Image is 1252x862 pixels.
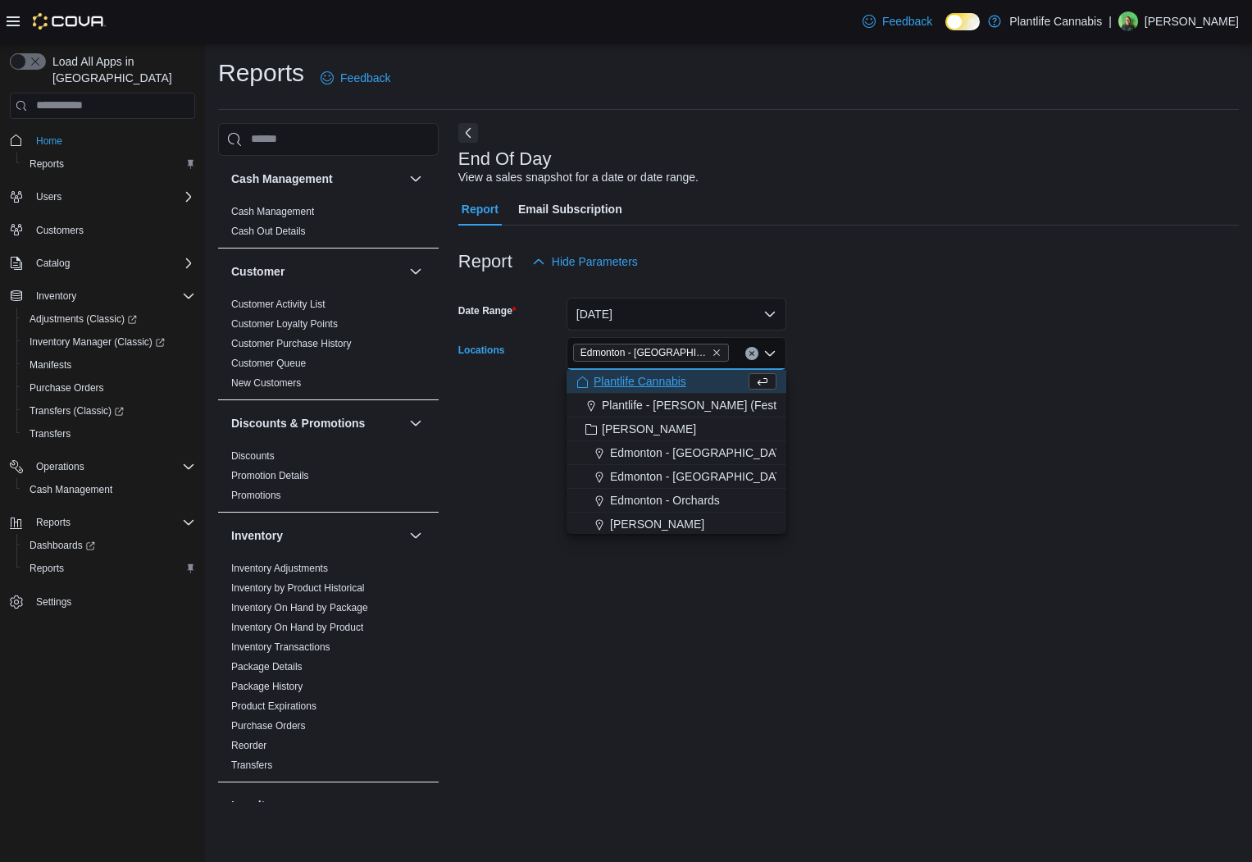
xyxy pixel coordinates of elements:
span: Load All Apps in [GEOGRAPHIC_DATA] [46,53,195,86]
button: Inventory [406,526,426,545]
a: Customers [30,221,90,240]
a: Promotion Details [231,470,309,481]
button: Edmonton - Orchards [567,489,786,513]
span: Inventory [36,290,76,303]
span: Inventory On Hand by Package [231,601,368,614]
label: Date Range [458,304,517,317]
a: Product Expirations [231,700,316,712]
span: [PERSON_NAME] [610,516,704,532]
h1: Reports [218,57,304,89]
span: Customer Loyalty Points [231,317,338,331]
a: Inventory Manager (Classic) [23,332,171,352]
span: Customer Purchase History [231,337,352,350]
button: Settings [3,590,202,613]
a: Cash Management [23,480,119,499]
a: Transfers [231,759,272,771]
span: Inventory [30,286,195,306]
span: Promotion Details [231,469,309,482]
button: Edmonton - [GEOGRAPHIC_DATA] [567,465,786,489]
button: Discounts & Promotions [231,415,403,431]
span: Operations [36,460,84,473]
a: Dashboards [16,534,202,557]
p: | [1109,11,1112,31]
a: Manifests [23,355,78,375]
button: Operations [3,455,202,478]
a: Discounts [231,450,275,462]
a: Reports [23,559,71,578]
button: Reports [16,153,202,176]
a: Reorder [231,740,266,751]
span: Transfers [30,427,71,440]
a: Customer Loyalty Points [231,318,338,330]
span: Manifests [23,355,195,375]
span: Catalog [36,257,70,270]
span: Purchase Orders [30,381,104,395]
button: Operations [30,457,91,477]
h3: Discounts & Promotions [231,415,365,431]
nav: Complex example [10,122,195,657]
span: Customers [36,224,84,237]
span: Edmonton - [GEOGRAPHIC_DATA] [580,344,708,361]
a: Feedback [856,5,939,38]
span: Adjustments (Classic) [23,309,195,329]
span: Plantlife Cannabis [594,373,686,390]
span: Catalog [30,253,195,273]
button: Next [458,123,478,143]
span: Settings [36,595,71,609]
span: Reports [30,513,195,532]
span: Discounts [231,449,275,463]
a: Package Details [231,661,303,673]
span: Feedback [882,13,932,30]
div: Customer [218,294,439,399]
button: Reports [16,557,202,580]
button: Customer [231,263,403,280]
img: Cova [33,13,106,30]
input: Dark Mode [945,13,980,30]
span: Report [462,193,499,226]
span: Settings [30,591,195,612]
span: Transfers [231,759,272,772]
span: Operations [30,457,195,477]
button: Inventory [231,527,403,544]
span: Edmonton - [GEOGRAPHIC_DATA] [610,468,792,485]
a: Inventory Transactions [231,641,330,653]
span: Inventory by Product Historical [231,582,365,595]
button: Discounts & Promotions [406,413,426,433]
button: [DATE] [567,298,786,331]
span: Reports [36,516,71,529]
h3: Report [458,252,512,271]
button: Purchase Orders [16,376,202,399]
button: Users [3,185,202,208]
a: Customer Activity List [231,299,326,310]
button: Edmonton - [GEOGRAPHIC_DATA] [567,441,786,465]
span: Adjustments (Classic) [30,312,137,326]
span: Inventory Manager (Classic) [30,335,165,349]
span: Inventory On Hand by Product [231,621,363,634]
button: Inventory [3,285,202,308]
span: Email Subscription [518,193,622,226]
a: Cash Management [231,206,314,217]
span: Reports [30,157,64,171]
span: Customers [30,220,195,240]
button: Plantlife Cannabis [567,370,786,394]
button: Cash Management [231,171,403,187]
button: Inventory [30,286,83,306]
a: Inventory by Product Historical [231,582,365,594]
button: Reports [30,513,77,532]
h3: Customer [231,263,285,280]
span: Inventory Transactions [231,641,330,654]
button: Loyalty [406,796,426,815]
a: Package History [231,681,303,692]
span: Package Details [231,660,303,673]
a: Promotions [231,490,281,501]
span: Home [36,135,62,148]
span: Manifests [30,358,71,372]
label: Locations [458,344,505,357]
span: Reorder [231,739,266,752]
div: Discounts & Promotions [218,446,439,512]
a: Inventory Adjustments [231,563,328,574]
span: Inventory Adjustments [231,562,328,575]
span: Users [30,187,195,207]
span: Edmonton - [GEOGRAPHIC_DATA] [610,445,792,461]
span: Transfers (Classic) [23,401,195,421]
